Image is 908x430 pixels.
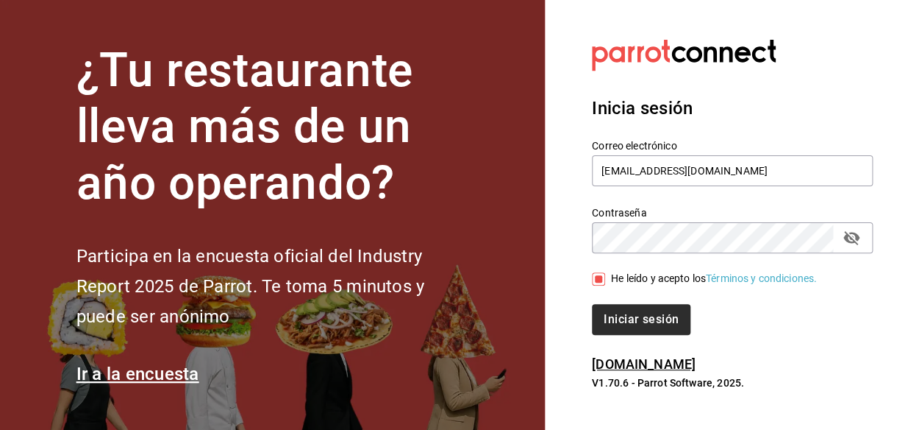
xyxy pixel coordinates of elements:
[706,272,817,284] a: Términos y condiciones.
[76,43,473,212] h1: ¿Tu restaurante lleva más de un año operando?
[592,207,873,217] label: Contraseña
[76,364,199,384] a: Ir a la encuesta
[592,356,696,372] a: [DOMAIN_NAME]
[611,271,817,286] div: He leído y acepto los
[592,304,690,335] button: Iniciar sesión
[839,225,864,250] button: passwordField
[592,376,873,390] p: V1.70.6 - Parrot Software, 2025.
[592,95,873,121] h3: Inicia sesión
[76,242,473,331] h2: Participa en la encuesta oficial del Industry Report 2025 de Parrot. Te toma 5 minutos y puede se...
[592,155,873,186] input: Ingresa tu correo electrónico
[592,140,873,150] label: Correo electrónico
